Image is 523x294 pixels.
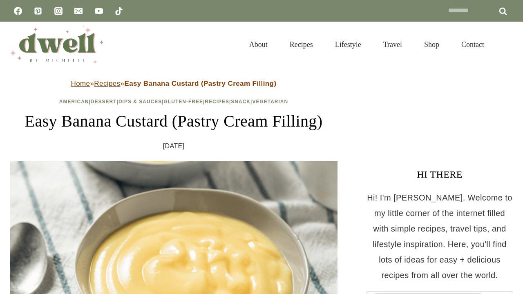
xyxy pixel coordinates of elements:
[10,3,26,19] a: Facebook
[71,80,90,87] a: Home
[413,30,450,59] a: Shop
[231,99,250,105] a: Snack
[59,99,288,105] span: | | | | | |
[71,80,277,87] span: » »
[164,99,203,105] a: Gluten-Free
[450,30,495,59] a: Contact
[238,30,279,59] a: About
[366,167,513,182] h3: HI THERE
[252,99,288,105] a: Vegetarian
[205,99,229,105] a: Recipes
[118,99,162,105] a: Dips & Sauces
[30,3,46,19] a: Pinterest
[10,109,337,134] h1: Easy Banana Custard (Pastry Cream Filling)
[91,99,117,105] a: Dessert
[111,3,127,19] a: TikTok
[163,140,185,152] time: [DATE]
[91,3,107,19] a: YouTube
[279,30,324,59] a: Recipes
[238,30,495,59] nav: Primary Navigation
[366,190,513,283] p: Hi! I'm [PERSON_NAME]. Welcome to my little corner of the internet filled with simple recipes, tr...
[50,3,67,19] a: Instagram
[124,80,276,87] strong: Easy Banana Custard (Pastry Cream Filling)
[70,3,87,19] a: Email
[10,26,104,63] img: DWELL by michelle
[499,38,513,51] button: View Search Form
[94,80,120,87] a: Recipes
[59,99,89,105] a: American
[372,30,413,59] a: Travel
[324,30,372,59] a: Lifestyle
